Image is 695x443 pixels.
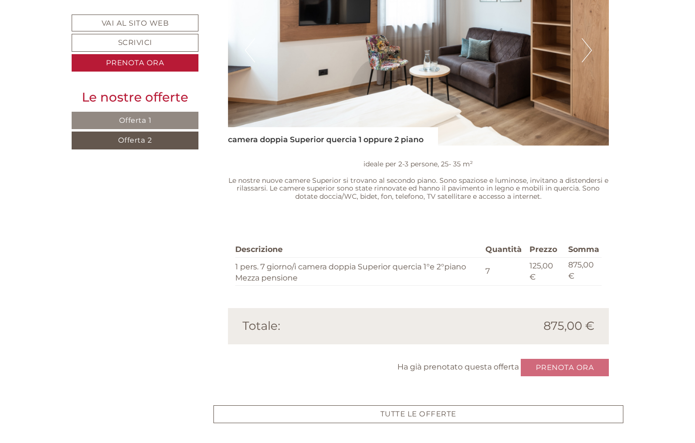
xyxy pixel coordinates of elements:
[235,257,482,286] td: 1 pers. 7 giorno/i camera doppia Superior quercia 1°e 2°piano Mezza pensione
[7,26,167,56] div: Buon giorno, come possiamo aiutarla?
[526,242,564,257] th: Prezzo
[329,254,382,272] button: Invia
[544,318,594,334] span: 875,00 €
[564,242,602,257] th: Somma
[235,242,482,257] th: Descrizione
[72,89,198,106] div: Le nostre offerte
[15,47,162,54] small: 12:04
[228,127,438,146] div: camera doppia Superior quercia 1 oppure 2 piano
[564,257,602,286] td: 875,00 €
[72,15,198,31] a: Vai al sito web
[15,28,162,36] div: [GEOGRAPHIC_DATA]
[72,34,198,52] a: Scrivici
[119,116,151,125] span: Offerta 1
[582,38,592,62] button: Next
[213,405,624,423] a: TUTTE LE OFFERTE
[529,261,553,281] span: 125,00 €
[482,257,526,286] td: 7
[118,135,152,145] span: Offerta 2
[397,362,519,371] span: Ha già prenotato questa offerta
[235,318,419,334] div: Totale:
[172,7,210,24] div: [DATE]
[228,160,609,201] p: ideale per 2-3 persone, 25- 35 m² Le nostre nuove camere Superior si trovano al secondo piano. So...
[245,38,255,62] button: Previous
[482,242,526,257] th: Quantità
[72,54,198,72] a: Prenota ora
